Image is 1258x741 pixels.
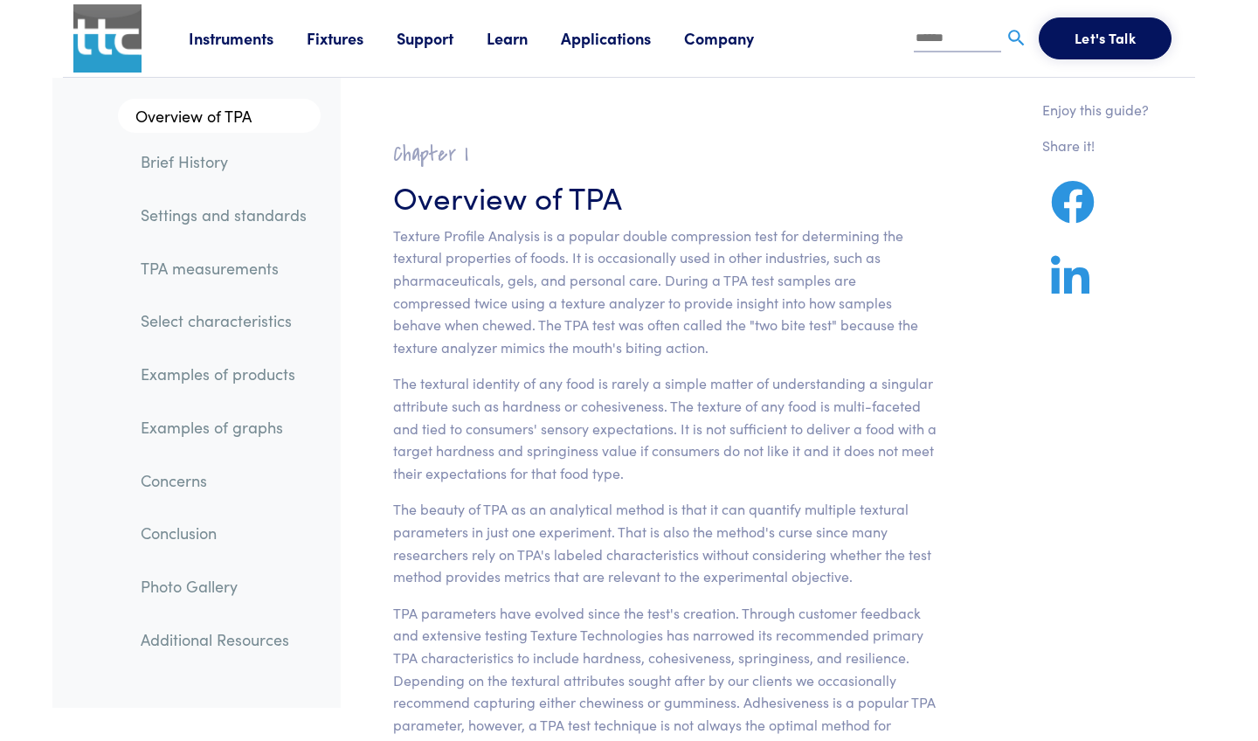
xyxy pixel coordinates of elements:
a: Support [397,27,487,49]
a: Brief History [127,142,321,182]
a: Fixtures [307,27,397,49]
a: Examples of products [127,354,321,394]
h3: Overview of TPA [393,175,937,218]
a: Instruments [189,27,307,49]
p: The textural identity of any food is rarely a simple matter of understanding a singular attribute... [393,372,937,484]
p: The beauty of TPA as an analytical method is that it can quantify multiple textural parameters in... [393,498,937,587]
a: Photo Gallery [127,566,321,606]
p: Enjoy this guide? [1042,99,1149,121]
a: Overview of TPA [118,99,321,134]
a: Conclusion [127,513,321,553]
p: Share it! [1042,135,1149,157]
a: Concerns [127,461,321,501]
a: Examples of graphs [127,407,321,447]
a: Settings and standards [127,195,321,235]
button: Let's Talk [1039,17,1172,59]
img: ttc_logo_1x1_v1.0.png [73,4,142,73]
p: Texture Profile Analysis is a popular double compression test for determining the textural proper... [393,225,937,359]
h2: Chapter I [393,141,937,168]
a: Share on LinkedIn [1042,276,1098,298]
a: Learn [487,27,561,49]
a: Company [684,27,787,49]
a: Select characteristics [127,301,321,341]
a: Additional Resources [127,620,321,660]
a: Applications [561,27,684,49]
a: TPA measurements [127,248,321,288]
